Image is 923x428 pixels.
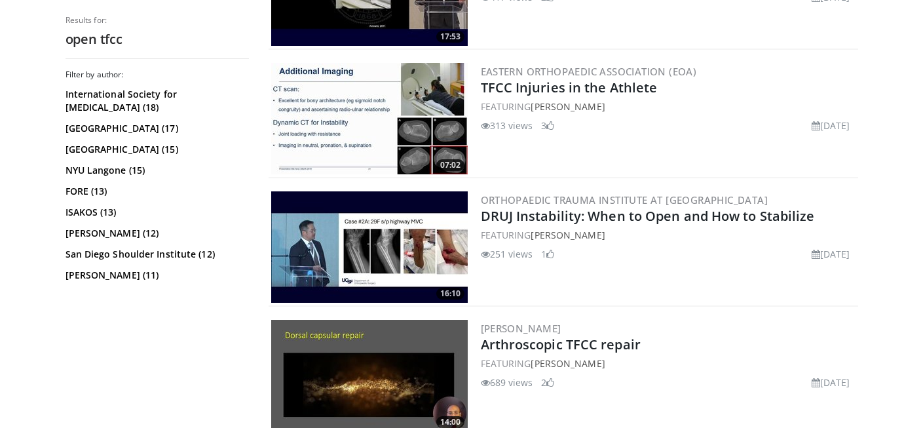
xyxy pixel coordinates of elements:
a: International Society for [MEDICAL_DATA] (18) [66,88,246,114]
a: NYU Langone (15) [66,164,246,177]
a: Orthopaedic Trauma Institute at [GEOGRAPHIC_DATA] [481,193,768,206]
a: DRUJ Instability: When to Open and How to Stabilize [481,207,815,225]
a: ISAKOS (13) [66,206,246,219]
img: 3f6b215b-d8b8-4db7-bb9e-71b49e0c20e6.300x170_q85_crop-smart_upscale.jpg [271,63,468,174]
a: [GEOGRAPHIC_DATA] (15) [66,143,246,156]
li: [DATE] [812,376,850,389]
a: FORE (13) [66,185,246,198]
a: Eastern Orthopaedic Association (EOA) [481,65,697,78]
a: Arthroscopic TFCC repair [481,336,641,353]
li: 3 [541,119,554,132]
span: 07:02 [436,159,464,171]
p: Results for: [66,15,249,26]
li: 251 views [481,247,533,261]
div: FEATURING [481,100,856,113]
a: [PERSON_NAME] [481,322,561,335]
a: [PERSON_NAME] [531,229,605,241]
li: 1 [541,247,554,261]
span: 14:00 [436,416,464,428]
a: [PERSON_NAME] (12) [66,227,246,240]
li: [DATE] [812,247,850,261]
span: 16:10 [436,288,464,300]
a: 07:02 [271,63,468,174]
a: TFCC Injuries in the Athlete [481,79,658,96]
img: 537ce060-5a41-4545-8335-2223c6aa551f.300x170_q85_crop-smart_upscale.jpg [271,191,468,303]
li: [DATE] [812,119,850,132]
a: [PERSON_NAME] [531,357,605,370]
li: 2 [541,376,554,389]
li: 689 views [481,376,533,389]
div: FEATURING [481,228,856,242]
li: 313 views [481,119,533,132]
span: 17:53 [436,31,464,43]
h3: Filter by author: [66,69,249,80]
a: [PERSON_NAME] [531,100,605,113]
a: San Diego Shoulder Institute (12) [66,248,246,261]
h2: open tfcc [66,31,249,48]
a: [GEOGRAPHIC_DATA] (17) [66,122,246,135]
a: [PERSON_NAME] (11) [66,269,246,282]
div: FEATURING [481,357,856,370]
a: 16:10 [271,191,468,303]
